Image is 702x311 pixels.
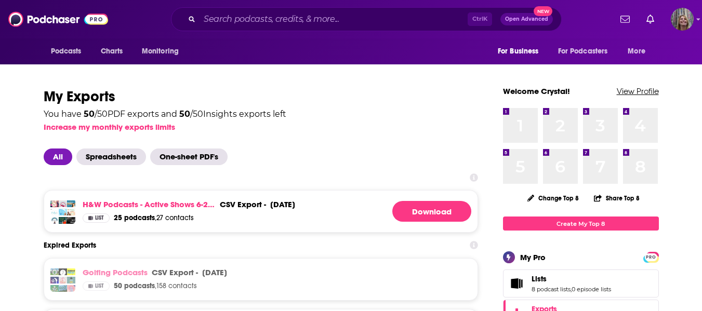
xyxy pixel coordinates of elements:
span: Spreadsheets [76,148,146,165]
span: Monitoring [142,44,179,59]
button: Spreadsheets [76,148,150,165]
img: The bunkered Golf Podcast [67,268,75,277]
span: 50 podcasts [114,281,155,290]
button: Show profile menu [671,8,694,31]
span: List [95,215,104,221]
img: User Profile [671,8,694,31]
a: 8 podcast lists [532,286,571,293]
img: Pat Mayo Experience [59,277,67,285]
a: 0 episode lists [572,286,611,293]
a: Welcome Crystal! [503,86,570,96]
div: Search podcasts, credits, & more... [171,7,562,31]
span: 50 [84,109,95,119]
a: Show notifications dropdown [616,10,634,28]
a: Golfing podcasts [83,267,148,277]
span: Lists [503,269,659,298]
img: The Golfer's Journal Podcast [59,268,67,277]
button: open menu [135,42,192,61]
span: One-sheet PDF's [150,148,228,165]
img: Son of a Butch with Claude Harmon [67,277,75,285]
img: Provider's Edge | Peak Performance Guide for Healthcare Entrepreneurs [67,200,75,209]
a: View Profile [617,86,659,96]
img: The Smylie Show [50,285,59,293]
a: Charts [94,42,129,61]
div: export - [152,267,198,277]
span: , [571,286,572,293]
div: [DATE] [202,267,227,277]
button: Open AdvancedNew [500,13,553,25]
span: Lists [532,274,547,283]
input: Search podcasts, credits, & more... [200,11,468,28]
a: Generating File [392,201,471,222]
a: 25 podcasts,27 contacts [114,213,194,223]
a: Show notifications dropdown [642,10,658,28]
button: One-sheet PDF's [150,148,232,165]
button: Change Top 8 [521,192,586,205]
span: Ctrl K [468,12,492,26]
button: Share Top 8 [593,188,640,208]
a: Create My Top 8 [503,217,659,231]
a: PRO [645,253,657,261]
span: New [534,6,552,16]
span: For Business [498,44,539,59]
a: H&W podcasts - Active shows 6-2025 [83,199,216,209]
img: The Dental Handoff [59,209,67,217]
button: open menu [551,42,623,61]
span: For Podcasters [558,44,608,59]
img: Birth Trauma Stories (formerly The Twinky Chronicles) [50,217,59,225]
span: csv [152,267,167,277]
span: Charts [101,44,123,59]
img: golf SMARTER [59,285,67,293]
img: Podchaser - Follow, Share and Rate Podcasts [8,9,108,29]
img: Healthy AF [50,209,59,217]
span: Open Advanced [505,17,548,22]
img: Reclaim Your Plate [59,217,67,225]
button: All [44,148,76,165]
button: open menu [620,42,658,61]
img: The Bogey Men [50,277,59,285]
img: The Matter Mentality Podcast [67,217,75,225]
div: You have / 50 PDF exports and / 50 Insights exports left [44,110,286,118]
span: All [44,148,72,165]
img: The Golf Podcast Presented by Golficity [50,268,59,277]
span: List [95,283,104,289]
a: Lists [532,274,611,283]
a: Lists [507,276,527,291]
button: Increase my monthly exports limits [44,122,175,132]
img: The Ecosystem Approach™ Show [67,209,75,217]
span: PRO [645,253,657,261]
div: [DATE] [270,199,295,209]
a: 50 podcasts,158 contacts [114,281,197,291]
span: 50 [179,109,190,119]
span: Podcasts [51,44,82,59]
span: csv [220,199,235,209]
span: 25 podcasts [114,213,155,222]
button: open menu [491,42,552,61]
div: My Pro [520,252,546,262]
span: Logged in as CGorges [671,8,694,31]
img: The Original Loretta Brown Show [50,200,59,209]
span: More [628,44,645,59]
button: open menu [44,42,95,61]
h3: Expired Exports [44,241,96,250]
h1: My Exports [44,87,478,106]
img: TSGTalk [59,200,67,209]
img: The Erik Anders Lang Show: Golf - Travel - Comedy [67,285,75,293]
div: export - [220,199,266,209]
